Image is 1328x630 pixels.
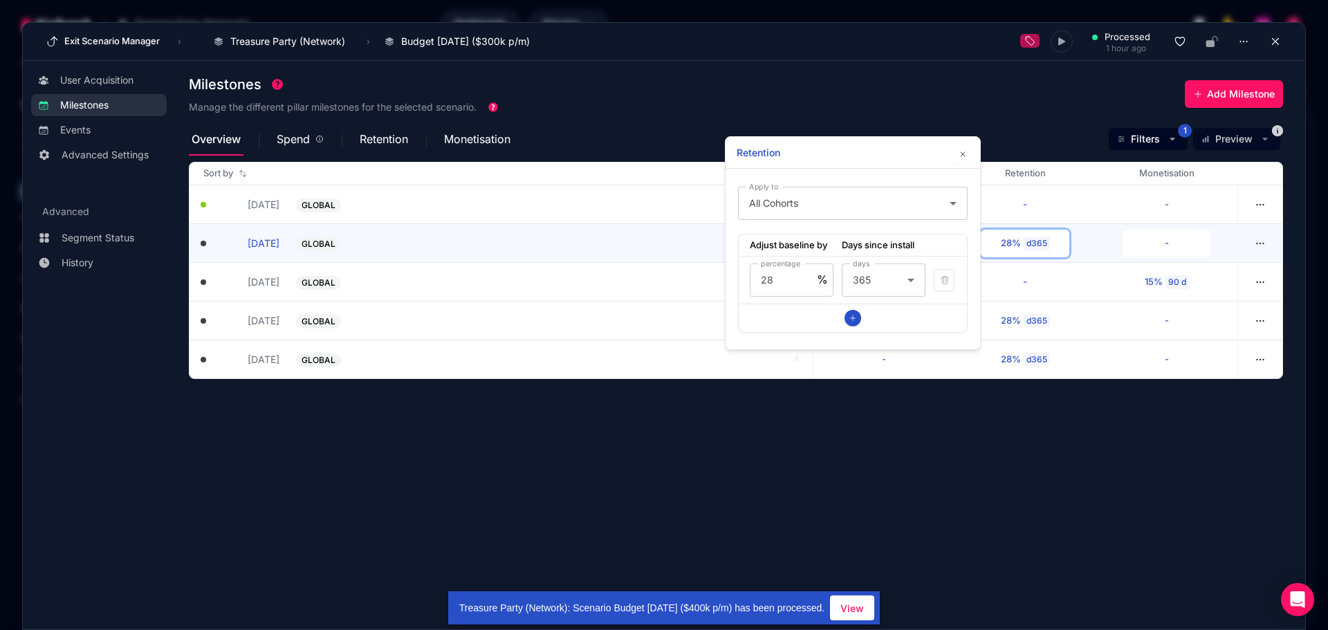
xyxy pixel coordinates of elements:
[853,274,871,286] span: 365
[60,73,133,87] span: User Acquisition
[296,352,780,367] button: GLOBAL
[1109,128,1188,150] button: Filters1
[1123,307,1211,335] button: -
[302,200,335,211] span: GLOBAL
[60,123,91,137] span: Events
[750,239,833,252] h3: Adjust baseline by
[1207,87,1275,101] span: Add Milestone
[737,145,780,160] h2: Retention
[1023,198,1027,212] div: -
[1165,198,1169,212] div: -
[1215,132,1253,146] span: Preview
[842,239,925,252] h3: Days since install
[31,252,167,274] a: History
[217,352,279,367] button: [DATE]
[302,277,335,288] span: GLOBAL
[62,148,149,162] span: Advanced Settings
[364,36,373,47] span: ›
[1131,132,1160,146] span: Filters
[31,205,167,224] h3: Advanced
[1123,346,1211,373] button: -
[840,601,864,615] span: View
[1024,314,1050,328] div: d365
[31,227,167,249] a: Segment Status
[296,313,780,328] button: GLOBAL
[206,30,360,53] button: Treasure Party (Network)
[377,30,544,53] button: Budget [DATE] ($300k p/m)
[296,275,780,290] button: GLOBAL
[761,259,800,268] mat-label: percentage
[487,101,499,113] div: Tooltip anchor
[189,122,274,156] div: Overview
[1123,191,1211,219] button: -
[217,236,279,250] button: [DATE]
[981,230,1069,257] button: 28%d365
[882,353,886,367] div: -
[981,268,1069,296] button: -
[296,236,780,251] button: GLOBAL
[1105,30,1150,44] span: processed
[981,346,1069,373] button: 28%d365
[192,133,241,145] span: Overview
[31,144,167,166] a: Advanced Settings
[201,164,250,183] button: Sort by
[749,182,778,191] mat-label: Apply to
[1185,80,1283,108] button: Add Milestone
[1165,275,1189,289] div: 90 d
[189,77,261,91] span: Milestones
[60,98,109,112] span: Milestones
[1001,353,1021,367] div: 28%
[1178,124,1192,138] span: 1
[62,256,93,270] span: History
[1024,353,1050,367] div: d365
[302,355,335,366] span: GLOBAL
[981,191,1069,219] button: -
[441,122,513,156] div: Monetisation
[1123,268,1211,296] button: 15%90 d
[1165,314,1169,328] div: -
[274,122,357,156] div: Spend
[357,122,441,156] div: Retention
[217,197,279,212] button: [DATE]
[42,30,164,53] button: Exit Scenario Manager
[1123,230,1211,257] button: -
[1165,353,1169,367] div: -
[444,133,510,145] span: Monetisation
[981,307,1069,335] button: 28%d365
[31,69,167,91] a: User Acquisition
[1096,167,1238,180] div: Monetisation
[296,197,780,212] button: GLOBAL
[175,36,184,47] span: ›
[230,35,345,48] span: Treasure Party (Network)
[217,313,279,328] button: [DATE]
[840,346,928,373] button: -
[1145,275,1163,289] div: 15%
[1024,237,1050,250] div: d365
[749,197,798,209] span: All Cohorts
[1193,128,1280,150] button: Preview
[360,133,408,145] span: Retention
[1281,583,1314,616] div: Open Intercom Messenger
[448,591,830,624] div: Treasure Party (Network): Scenario Budget [DATE] ($400k p/m) has been processed.
[189,156,1283,379] mat-tab-body: Overview
[1001,237,1021,250] div: 28%
[277,133,310,145] span: Spend
[830,595,874,620] button: View
[203,167,233,180] span: Sort by
[31,119,167,141] a: Events
[31,94,167,116] a: Milestones
[217,275,279,289] button: [DATE]
[853,259,869,268] mat-label: days
[189,100,477,114] h3: Manage the different pillar milestones for the selected scenario.
[401,35,530,48] span: Budget [DATE] ($300k p/m)
[302,239,335,250] span: GLOBAL
[1023,275,1027,289] div: -
[954,167,1096,180] div: Retention
[1165,237,1169,250] div: -
[817,272,828,286] span: %
[62,231,134,245] span: Segment Status
[1001,314,1021,328] div: 28%
[1092,44,1150,53] div: 1 hour ago
[302,316,335,327] span: GLOBAL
